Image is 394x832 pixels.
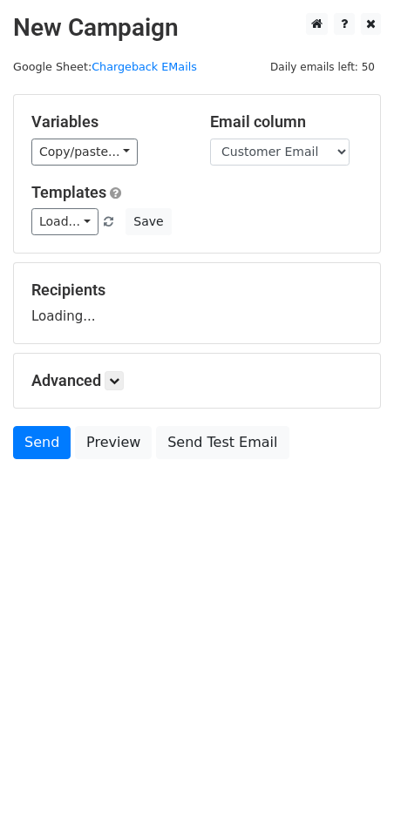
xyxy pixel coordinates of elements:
a: Templates [31,183,106,201]
h2: New Campaign [13,13,381,43]
span: Daily emails left: 50 [264,57,381,77]
a: Preview [75,426,152,459]
a: Copy/paste... [31,139,138,166]
a: Daily emails left: 50 [264,60,381,73]
small: Google Sheet: [13,60,197,73]
a: Chargeback EMails [92,60,197,73]
button: Save [126,208,171,235]
h5: Variables [31,112,184,132]
a: Send [13,426,71,459]
div: Loading... [31,281,363,326]
h5: Recipients [31,281,363,300]
a: Load... [31,208,98,235]
h5: Email column [210,112,363,132]
h5: Advanced [31,371,363,390]
a: Send Test Email [156,426,289,459]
